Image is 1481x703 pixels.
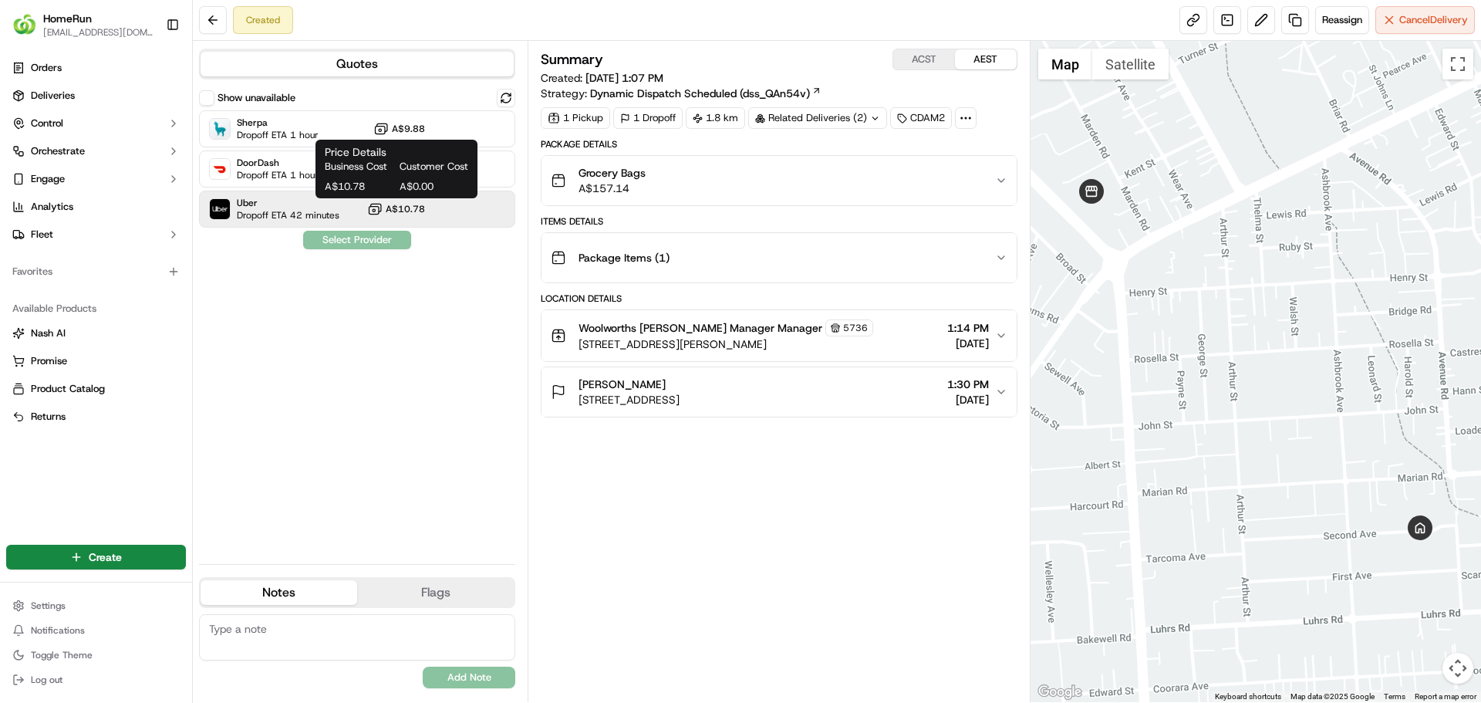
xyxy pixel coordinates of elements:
[6,644,186,666] button: Toggle Theme
[1399,13,1468,27] span: Cancel Delivery
[1315,6,1369,34] button: Reassign
[579,392,680,407] span: [STREET_ADDRESS]
[686,107,745,129] div: 1.8 km
[12,12,37,37] img: HomeRun
[12,382,180,396] a: Product Catalog
[43,11,92,26] button: HomeRun
[210,199,230,219] img: Uber
[6,296,186,321] div: Available Products
[210,119,230,139] img: Sherpa
[541,233,1016,282] button: Package Items (1)
[43,26,153,39] button: [EMAIL_ADDRESS][DOMAIN_NAME]
[1442,49,1473,79] button: Toggle fullscreen view
[579,377,666,392] span: [PERSON_NAME]
[31,382,105,396] span: Product Catalog
[31,200,73,214] span: Analytics
[947,377,989,392] span: 1:30 PM
[843,322,868,334] span: 5736
[579,181,646,196] span: A$157.14
[1442,653,1473,684] button: Map camera controls
[6,404,186,429] button: Returns
[1384,692,1405,701] a: Terms (opens in new tab)
[1322,13,1362,27] span: Reassign
[6,167,186,191] button: Engage
[541,107,610,129] div: 1 Pickup
[237,209,339,221] span: Dropoff ETA 42 minutes
[373,121,425,137] button: A$9.88
[6,111,186,136] button: Control
[541,52,603,66] h3: Summary
[325,160,393,174] span: Business Cost
[325,144,468,160] h1: Price Details
[6,139,186,164] button: Orchestrate
[237,129,319,141] span: Dropoff ETA 1 hour
[12,326,180,340] a: Nash AI
[1415,692,1476,701] a: Report a map error
[1034,682,1085,702] img: Google
[947,320,989,336] span: 1:14 PM
[6,349,186,373] button: Promise
[6,56,186,80] a: Orders
[6,259,186,284] div: Favorites
[947,336,989,351] span: [DATE]
[6,377,186,401] button: Product Catalog
[31,61,62,75] span: Orders
[31,674,62,686] span: Log out
[31,89,75,103] span: Deliveries
[541,310,1016,361] button: Woolworths [PERSON_NAME] Manager Manager5736[STREET_ADDRESS][PERSON_NAME]1:14 PM[DATE]
[201,580,357,605] button: Notes
[6,83,186,108] a: Deliveries
[31,410,66,424] span: Returns
[541,292,1017,305] div: Location Details
[947,392,989,407] span: [DATE]
[541,70,663,86] span: Created:
[579,336,873,352] span: [STREET_ADDRESS][PERSON_NAME]
[6,545,186,569] button: Create
[1215,691,1281,702] button: Keyboard shortcuts
[541,86,821,101] div: Strategy:
[201,52,514,76] button: Quotes
[541,215,1017,228] div: Items Details
[31,649,93,661] span: Toggle Theme
[218,91,295,105] label: Show unavailable
[237,117,319,129] span: Sherpa
[6,620,186,641] button: Notifications
[590,86,821,101] a: Dynamic Dispatch Scheduled (dss_QAn54v)
[31,117,63,130] span: Control
[6,222,186,247] button: Fleet
[1038,49,1092,79] button: Show street map
[237,169,319,181] span: Dropoff ETA 1 hour
[748,107,887,129] div: Related Deliveries (2)
[325,180,393,194] span: A$10.78
[579,165,646,181] span: Grocery Bags
[579,250,670,265] span: Package Items ( 1 )
[1034,682,1085,702] a: Open this area in Google Maps (opens a new window)
[31,326,66,340] span: Nash AI
[237,157,319,169] span: DoorDash
[89,549,122,565] span: Create
[6,194,186,219] a: Analytics
[541,156,1016,205] button: Grocery BagsA$157.14
[31,624,85,637] span: Notifications
[367,201,425,217] button: A$10.78
[585,71,663,85] span: [DATE] 1:07 PM
[12,410,180,424] a: Returns
[6,6,160,43] button: HomeRunHomeRun[EMAIL_ADDRESS][DOMAIN_NAME]
[1375,6,1475,34] button: CancelDelivery
[210,159,230,179] img: DoorDash
[357,580,514,605] button: Flags
[31,354,67,368] span: Promise
[237,197,339,209] span: Uber
[400,180,468,194] span: A$0.00
[890,107,952,129] div: CDAM2
[541,367,1016,417] button: [PERSON_NAME][STREET_ADDRESS]1:30 PM[DATE]
[31,172,65,186] span: Engage
[31,228,53,242] span: Fleet
[590,86,810,101] span: Dynamic Dispatch Scheduled (dss_QAn54v)
[579,320,822,336] span: Woolworths [PERSON_NAME] Manager Manager
[1290,692,1375,701] span: Map data ©2025 Google
[6,669,186,691] button: Log out
[955,49,1017,69] button: AEST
